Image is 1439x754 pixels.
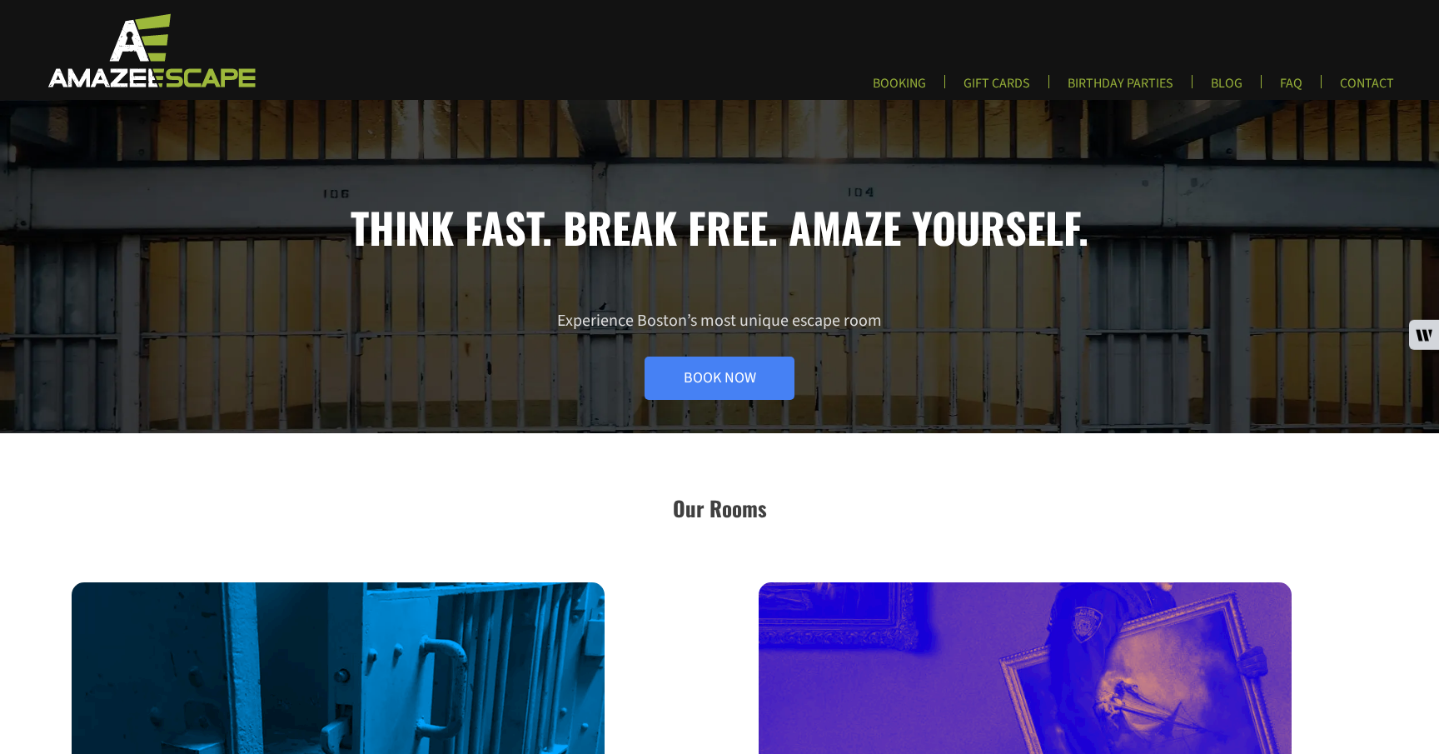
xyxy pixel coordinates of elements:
a: BOOKING [859,75,939,102]
a: GIFT CARDS [950,75,1043,102]
a: CONTACT [1327,75,1407,102]
a: BLOG [1198,75,1256,102]
a: Book Now [645,357,794,400]
p: Experience Boston’s most unique escape room [72,310,1367,400]
h1: Think fast. Break free. Amaze yourself. [72,202,1367,252]
img: Escape Room Game in Boston Area [27,12,273,88]
a: FAQ [1267,75,1316,102]
a: BIRTHDAY PARTIES [1054,75,1187,102]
